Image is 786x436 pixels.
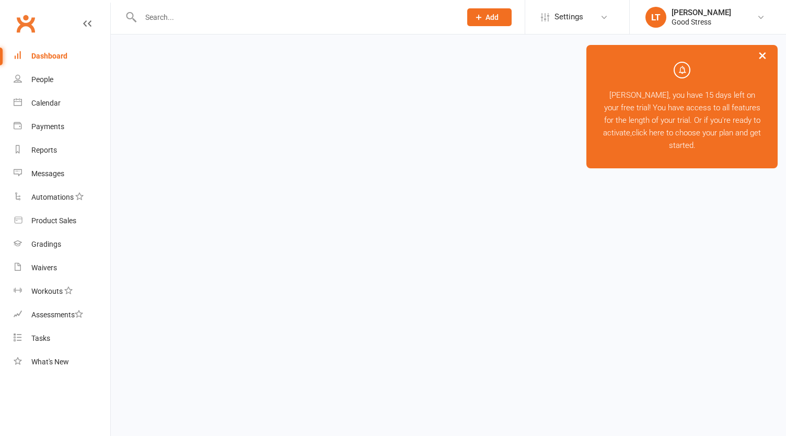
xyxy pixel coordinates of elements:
div: [PERSON_NAME], you have 15 days left on your free trial! You have access to all features for the ... [586,45,778,168]
div: Assessments [31,311,83,319]
div: Reports [31,146,57,154]
div: Waivers [31,263,57,272]
a: Dashboard [14,44,110,68]
a: Waivers [14,256,110,280]
a: Workouts [14,280,110,303]
div: People [31,75,53,84]
div: [PERSON_NAME] [672,8,731,17]
a: click here to choose your plan and get started. [632,128,761,150]
a: Clubworx [13,10,39,37]
span: Add [486,13,499,21]
div: Payments [31,122,64,131]
a: What's New [14,350,110,374]
a: Gradings [14,233,110,256]
div: Gradings [31,240,61,248]
a: Product Sales [14,209,110,233]
div: Workouts [31,287,63,295]
div: Calendar [31,99,61,107]
a: People [14,68,110,91]
div: Product Sales [31,216,76,225]
button: Add [467,8,512,26]
div: Messages [31,169,64,178]
a: Payments [14,115,110,139]
div: Good Stress [672,17,731,27]
a: Reports [14,139,110,162]
div: Dashboard [31,52,67,60]
div: What's New [31,358,69,366]
a: Calendar [14,91,110,115]
a: Automations [14,186,110,209]
a: Messages [14,162,110,186]
a: Assessments [14,303,110,327]
span: Settings [554,5,583,29]
a: Tasks [14,327,110,350]
div: Tasks [31,334,50,342]
input: Search... [137,10,454,25]
div: Automations [31,193,74,201]
button: × [753,44,772,66]
div: LT [645,7,666,28]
